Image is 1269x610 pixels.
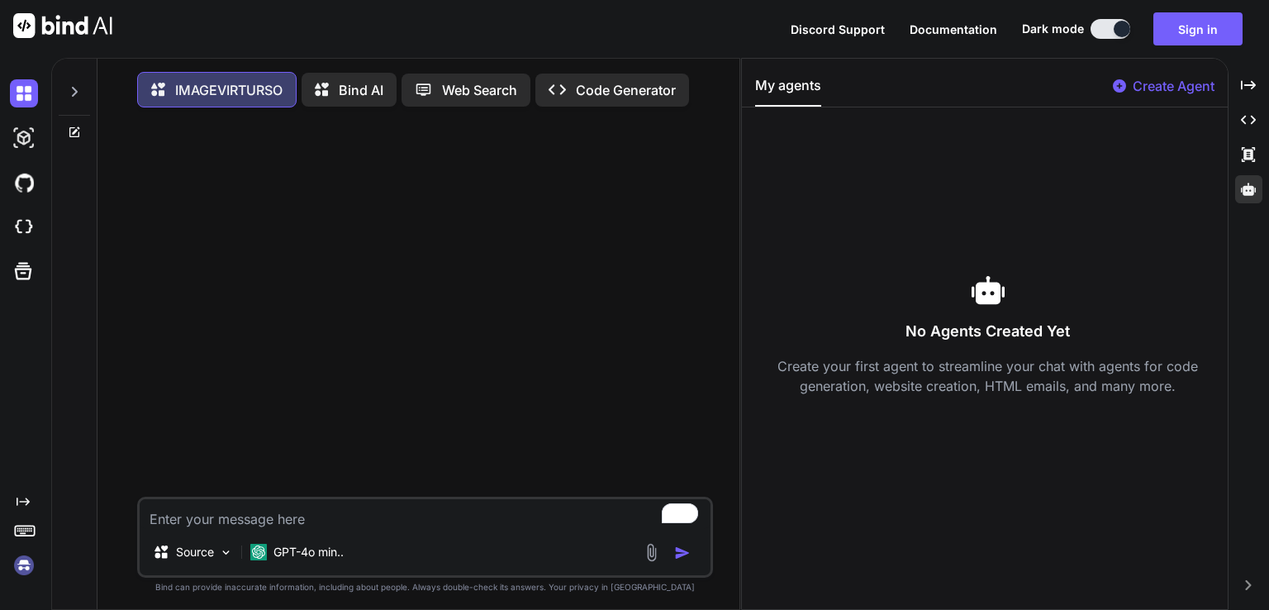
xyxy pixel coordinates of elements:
p: Create Agent [1133,76,1214,96]
img: signin [10,551,38,579]
img: icon [674,545,691,561]
img: GPT-4o mini [250,544,267,560]
p: Create your first agent to streamline your chat with agents for code generation, website creation... [755,356,1221,396]
textarea: To enrich screen reader interactions, please activate Accessibility in Grammarly extension settings [140,499,711,529]
p: Bind AI [339,80,383,100]
span: Dark mode [1022,21,1084,37]
button: My agents [755,75,821,107]
h3: No Agents Created Yet [755,320,1221,343]
img: Bind AI [13,13,112,38]
p: IMAGEVIRTURSO [175,80,283,100]
p: Code Generator [576,80,676,100]
p: GPT-4o min.. [273,544,344,560]
span: Discord Support [791,22,885,36]
button: Sign in [1153,12,1243,45]
button: Discord Support [791,21,885,38]
img: attachment [642,543,661,562]
p: Bind can provide inaccurate information, including about people. Always double-check its answers.... [137,581,713,593]
p: Web Search [442,80,517,100]
img: darkAi-studio [10,124,38,152]
img: githubDark [10,169,38,197]
img: cloudideIcon [10,213,38,241]
p: Source [176,544,214,560]
button: Documentation [910,21,997,38]
img: Pick Models [219,546,233,560]
img: darkChat [10,79,38,107]
span: Documentation [910,22,997,36]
